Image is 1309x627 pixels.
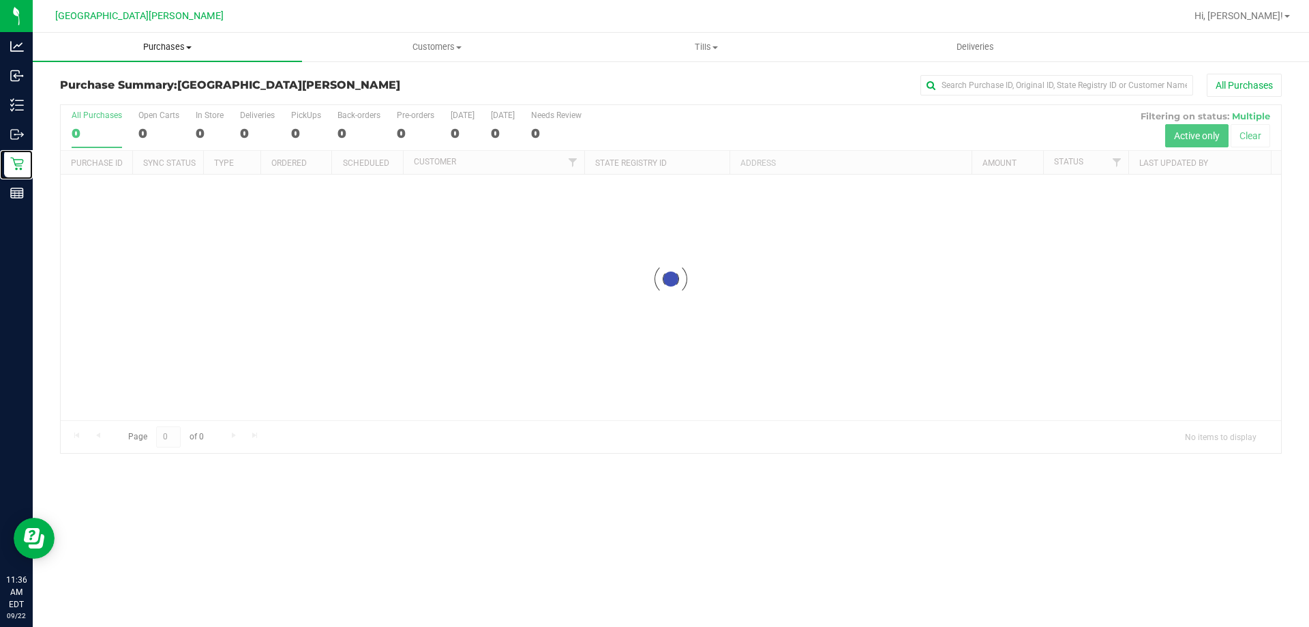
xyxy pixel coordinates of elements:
p: 09/22 [6,611,27,621]
span: [GEOGRAPHIC_DATA][PERSON_NAME] [177,78,400,91]
inline-svg: Outbound [10,128,24,141]
input: Search Purchase ID, Original ID, State Registry ID or Customer Name... [920,75,1193,96]
span: Purchases [33,41,302,53]
inline-svg: Reports [10,186,24,200]
span: Deliveries [938,41,1012,53]
inline-svg: Analytics [10,40,24,53]
inline-svg: Inventory [10,98,24,112]
span: [GEOGRAPHIC_DATA][PERSON_NAME] [55,10,224,22]
iframe: Resource center [14,518,55,559]
inline-svg: Retail [10,157,24,171]
inline-svg: Inbound [10,69,24,83]
span: Tills [572,41,840,53]
button: All Purchases [1207,74,1282,97]
h3: Purchase Summary: [60,79,467,91]
span: Customers [303,41,571,53]
a: Purchases [33,33,302,61]
a: Customers [302,33,571,61]
p: 11:36 AM EDT [6,574,27,611]
a: Tills [571,33,841,61]
span: Hi, [PERSON_NAME]! [1194,10,1283,21]
a: Deliveries [841,33,1110,61]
